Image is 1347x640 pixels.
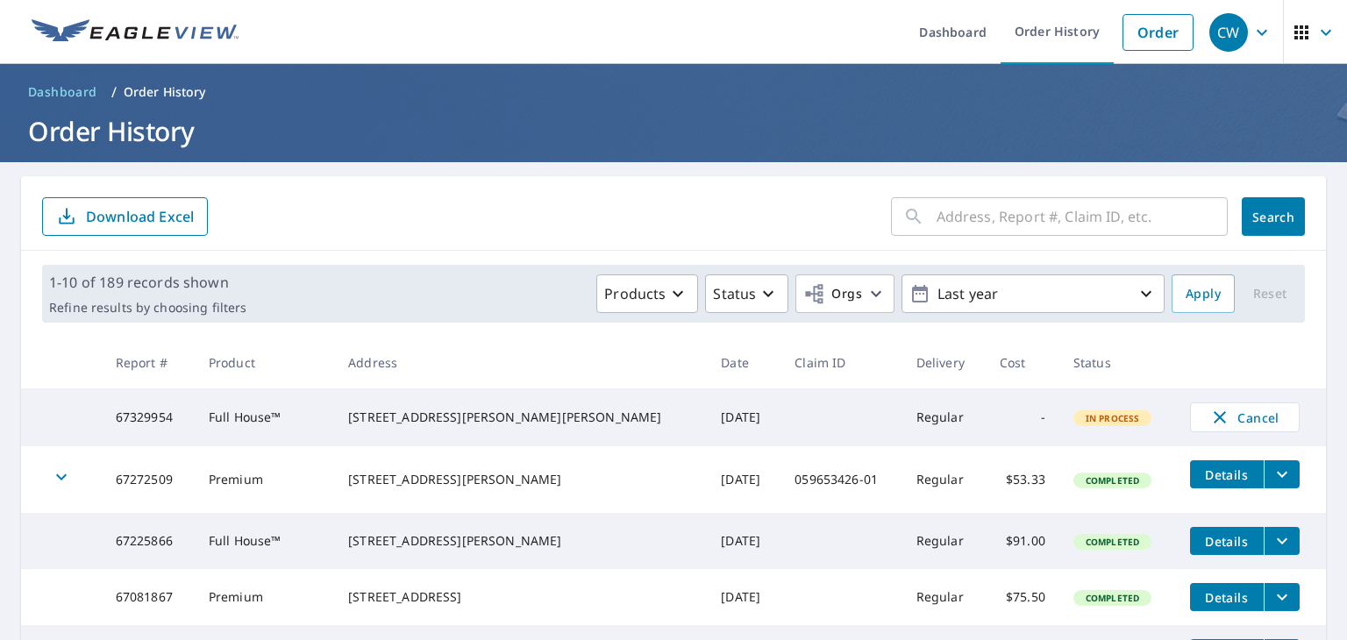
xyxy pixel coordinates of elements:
p: Order History [124,83,206,101]
span: Details [1201,466,1253,483]
button: Download Excel [42,197,208,236]
th: Address [334,337,707,388]
p: Status [713,283,756,304]
td: Premium [195,446,334,513]
td: [DATE] [707,569,780,625]
td: 67272509 [102,446,195,513]
span: Details [1201,533,1253,550]
td: Regular [902,388,986,446]
button: Apply [1172,274,1235,313]
td: Premium [195,569,334,625]
th: Cost [986,337,1059,388]
span: Search [1256,209,1291,225]
span: In Process [1075,412,1151,424]
div: [STREET_ADDRESS][PERSON_NAME] [348,471,693,488]
button: detailsBtn-67225866 [1190,527,1264,555]
span: Orgs [803,283,862,305]
p: Last year [930,279,1136,309]
button: Cancel [1190,402,1300,432]
td: Full House™ [195,388,334,446]
span: Completed [1075,536,1150,548]
a: Dashboard [21,78,104,106]
img: EV Logo [32,19,239,46]
td: $75.50 [986,569,1059,625]
p: Products [604,283,666,304]
p: 1-10 of 189 records shown [49,272,246,293]
td: $53.33 [986,446,1059,513]
input: Address, Report #, Claim ID, etc. [937,192,1228,241]
td: 67225866 [102,513,195,569]
td: [DATE] [707,446,780,513]
td: Regular [902,569,986,625]
button: filesDropdownBtn-67081867 [1264,583,1300,611]
td: [DATE] [707,513,780,569]
span: Apply [1186,283,1221,305]
div: CW [1209,13,1248,52]
td: 67081867 [102,569,195,625]
p: Download Excel [86,207,194,226]
th: Date [707,337,780,388]
button: Products [596,274,698,313]
div: [STREET_ADDRESS][PERSON_NAME] [348,532,693,550]
span: Dashboard [28,83,97,101]
button: filesDropdownBtn-67272509 [1264,460,1300,488]
button: detailsBtn-67081867 [1190,583,1264,611]
button: Search [1242,197,1305,236]
button: Status [705,274,788,313]
button: detailsBtn-67272509 [1190,460,1264,488]
button: Orgs [795,274,894,313]
li: / [111,82,117,103]
button: filesDropdownBtn-67225866 [1264,527,1300,555]
th: Status [1059,337,1176,388]
td: Regular [902,513,986,569]
th: Delivery [902,337,986,388]
button: Last year [902,274,1165,313]
span: Completed [1075,592,1150,604]
span: Cancel [1208,407,1281,428]
h1: Order History [21,113,1326,149]
td: [DATE] [707,388,780,446]
td: Full House™ [195,513,334,569]
span: Details [1201,589,1253,606]
td: - [986,388,1059,446]
td: 059653426-01 [780,446,902,513]
td: $91.00 [986,513,1059,569]
th: Claim ID [780,337,902,388]
th: Report # [102,337,195,388]
th: Product [195,337,334,388]
p: Refine results by choosing filters [49,300,246,316]
div: [STREET_ADDRESS] [348,588,693,606]
div: [STREET_ADDRESS][PERSON_NAME][PERSON_NAME] [348,409,693,426]
td: 67329954 [102,388,195,446]
nav: breadcrumb [21,78,1326,106]
span: Completed [1075,474,1150,487]
td: Regular [902,446,986,513]
a: Order [1122,14,1194,51]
